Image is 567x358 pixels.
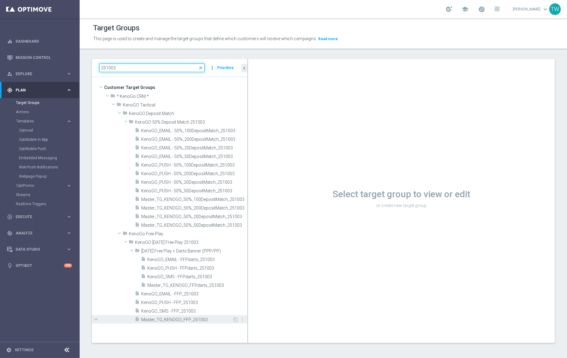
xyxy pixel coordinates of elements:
span: Plan [16,88,66,92]
i: insert_drive_file [135,171,140,178]
button: Prioritize [216,64,235,72]
span: KenoGO 50% Deposit Match 251003 [135,120,247,125]
i: folder [110,93,115,100]
span: KenoGO_EMAIL - 50%_200DepositMatch_251003 [141,137,247,142]
i: lightbulb [7,263,13,268]
div: OptiMobile Push [19,144,79,153]
i: keyboard_arrow_right [66,246,72,252]
span: KenoGO Friday Free Play 251003 [135,240,247,245]
span: KenoGO_SMS - FFP_251003 [141,309,247,314]
span: school [462,6,468,13]
i: more_vert [209,64,215,72]
div: Explore [7,71,66,77]
div: Target Groups [16,98,79,107]
span: KenoGO_EMAIL - 50%_100DepositMatch_251003 [141,128,247,133]
a: Realtime Triggers [16,202,64,206]
div: TW [549,3,561,15]
h1: Select target group to view or edit [248,189,555,200]
i: chevron_left [241,65,247,71]
i: insert_drive_file [135,222,140,229]
span: Master_TG_KENOGO_50%_100DepositMatch_251003 [141,197,247,202]
i: folder [123,231,127,238]
button: Data Studio keyboard_arrow_right [7,247,72,252]
i: insert_drive_file [135,145,140,152]
span: KenoGO_EMAIL - 50%_50DepositMatch_251003 [141,154,247,159]
div: Plan [7,87,66,93]
i: insert_drive_file [141,265,146,272]
button: Read more [318,36,338,42]
span: KenoGo Free Play [129,231,247,237]
i: keyboard_arrow_right [66,87,72,93]
i: insert_drive_file [135,128,140,135]
div: Webpage Pop-up [19,172,79,181]
span: KenoGO_PUSH - 50%_20DepositMatch_251003 [141,180,247,185]
button: OptiPromo keyboard_arrow_right [16,183,72,188]
span: * KenoGo CRM * [117,94,247,99]
div: Realtime Triggers [16,199,79,209]
span: KenoGO_PUSH - 50%_100DepositMatch_251003 [141,163,247,168]
button: gps_fixed Plan keyboard_arrow_right [7,88,72,93]
span: Customer Target Groups [104,83,247,92]
i: Duplicate Target group [233,317,238,322]
i: keyboard_arrow_right [66,71,72,77]
a: Optibot [16,257,64,274]
div: Analyze [7,230,66,236]
span: keyboard_arrow_down [542,6,549,13]
div: Streams [16,190,79,199]
a: Actions [16,110,64,114]
span: Data Studio [16,248,66,251]
div: Mission Control [7,49,72,66]
a: Dashboard [16,33,72,49]
i: insert_drive_file [135,214,140,221]
div: +10 [64,264,72,268]
span: KenoGO_PUSH - FFP_251003 [141,300,247,305]
span: KenoGO_EMAIL - FFP_251003 [141,291,247,297]
span: KenoGO_EMAIL - FFPdarts_251003 [147,257,247,262]
i: insert_drive_file [135,299,140,306]
div: Data Studio [7,247,66,252]
button: person_search Explore keyboard_arrow_right [7,71,72,76]
i: person_search [7,71,13,77]
i: keyboard_arrow_right [66,214,72,220]
button: lightbulb Optibot +10 [7,263,72,268]
div: OptiMobile In-App [19,135,79,144]
i: more_vert [240,317,245,322]
div: Optimail [19,126,79,135]
a: Target Groups [16,100,64,105]
i: folder [123,110,127,117]
span: OptiPromo [16,184,60,187]
i: folder [135,248,140,255]
button: play_circle_outline Execute keyboard_arrow_right [7,214,72,219]
a: Webpage Pop-up [19,174,64,179]
span: Analyze [16,231,66,235]
i: folder [129,239,134,246]
div: Mission Control [7,55,72,60]
span: KenoGO Tactical [123,102,247,108]
i: insert_drive_file [135,196,140,203]
i: keyboard_arrow_right [66,183,72,189]
span: Master_TG_KENOGO_50%_50DepositMatch_251003 [141,223,247,228]
button: track_changes Analyze keyboard_arrow_right [7,231,72,236]
div: Optibot [7,257,72,274]
i: play_circle_outline [7,214,13,220]
div: Dashboard [7,33,72,49]
i: equalizer [7,39,13,44]
button: equalizer Dashboard [7,39,72,44]
p: or create new target group [248,203,555,208]
i: insert_drive_file [141,282,146,289]
span: This page is used to create and manage the target groups that define which customers will receive... [93,36,317,41]
i: insert_drive_file [135,179,140,186]
span: KenoGO_SMS - FFPdarts_251003 [147,274,247,279]
i: track_changes [7,230,13,236]
i: insert_drive_file [135,162,140,169]
span: KenoGO_PUSH - FFPdarts_251003 [147,266,247,271]
i: folder [116,102,121,109]
i: keyboard_arrow_right [66,118,72,124]
a: Mission Control [16,49,72,66]
span: Execute [16,215,66,219]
